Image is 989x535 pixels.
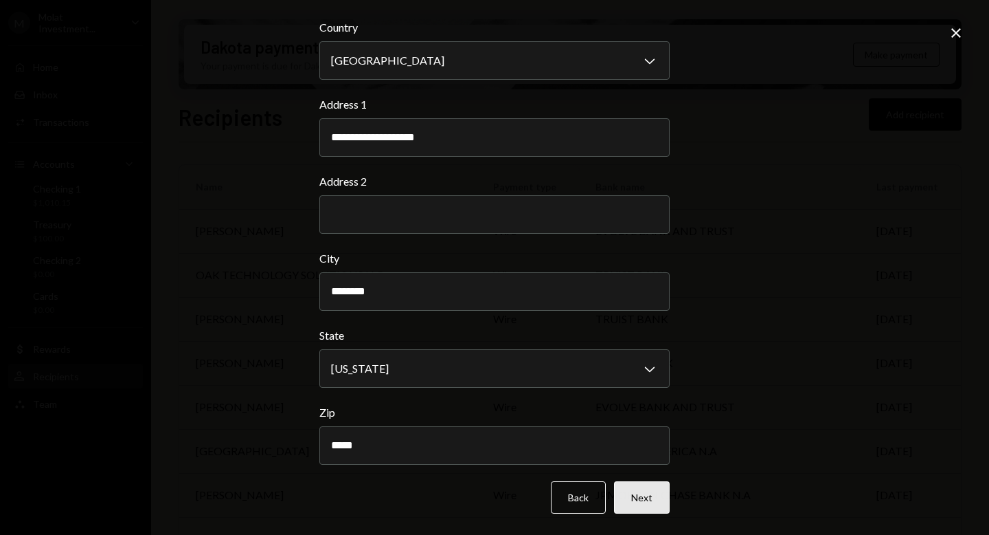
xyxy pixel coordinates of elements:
[319,349,670,388] button: State
[319,327,670,344] label: State
[551,481,606,514] button: Back
[319,173,670,190] label: Address 2
[319,250,670,267] label: City
[319,404,670,421] label: Zip
[319,19,670,36] label: Country
[614,481,670,514] button: Next
[319,96,670,113] label: Address 1
[319,41,670,80] button: Country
